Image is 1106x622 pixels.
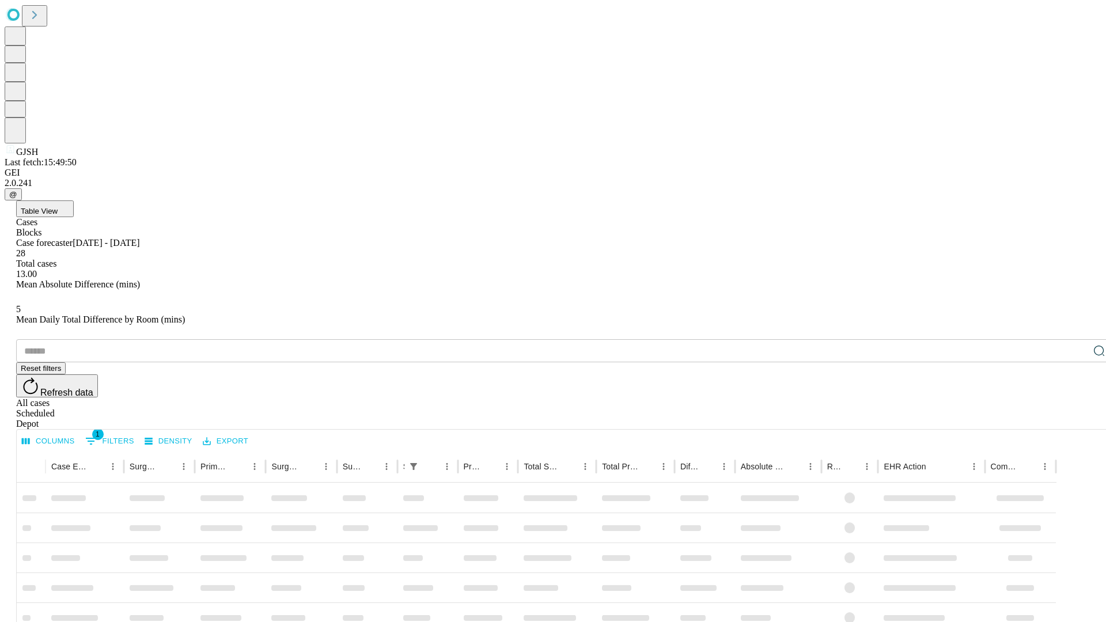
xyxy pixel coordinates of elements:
button: Sort [483,458,499,475]
div: Primary Service [200,462,229,471]
button: Sort [843,458,859,475]
span: Last fetch: 15:49:50 [5,157,77,167]
button: Menu [318,458,334,475]
span: 13.00 [16,269,37,279]
span: 1 [92,428,104,440]
button: Sort [230,458,247,475]
div: GEI [5,168,1101,178]
div: Case Epic Id [51,462,88,471]
div: Resolved in EHR [827,462,842,471]
button: Menu [859,458,875,475]
button: Menu [1037,458,1053,475]
div: Surgery Date [343,462,361,471]
button: Menu [247,458,263,475]
button: Menu [716,458,732,475]
button: Sort [302,458,318,475]
button: Sort [700,458,716,475]
button: Menu [105,458,121,475]
button: Export [200,433,251,450]
span: 5 [16,304,21,314]
button: Show filters [82,432,137,450]
button: Refresh data [16,374,98,397]
div: Difference [680,462,699,471]
div: Predicted In Room Duration [464,462,482,471]
div: Surgeon Name [130,462,158,471]
button: Menu [656,458,672,475]
button: @ [5,188,22,200]
span: GJSH [16,147,38,157]
span: Mean Daily Total Difference by Room (mins) [16,314,185,324]
button: Sort [927,458,944,475]
span: Table View [21,207,58,215]
button: Menu [802,458,819,475]
button: Sort [89,458,105,475]
button: Sort [362,458,378,475]
div: 2.0.241 [5,178,1101,188]
span: Refresh data [40,388,93,397]
div: Absolute Difference [741,462,785,471]
button: Menu [966,458,982,475]
button: Menu [577,458,593,475]
span: 28 [16,248,25,258]
div: Surgery Name [271,462,300,471]
span: [DATE] - [DATE] [73,238,139,248]
button: Sort [561,458,577,475]
button: Menu [439,458,455,475]
div: EHR Action [884,462,926,471]
span: @ [9,190,17,199]
button: Sort [423,458,439,475]
button: Sort [160,458,176,475]
div: 1 active filter [406,458,422,475]
button: Show filters [406,458,422,475]
button: Sort [786,458,802,475]
button: Menu [499,458,515,475]
button: Density [142,433,195,450]
button: Menu [378,458,395,475]
span: Reset filters [21,364,61,373]
button: Sort [1021,458,1037,475]
span: Mean Absolute Difference (mins) [16,279,140,289]
div: Total Predicted Duration [602,462,638,471]
div: Total Scheduled Duration [524,462,560,471]
span: Total cases [16,259,56,268]
button: Select columns [19,433,78,450]
div: Comments [991,462,1020,471]
span: Case forecaster [16,238,73,248]
button: Reset filters [16,362,66,374]
div: Scheduled In Room Duration [403,462,404,471]
button: Sort [639,458,656,475]
button: Menu [176,458,192,475]
button: Table View [16,200,74,217]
